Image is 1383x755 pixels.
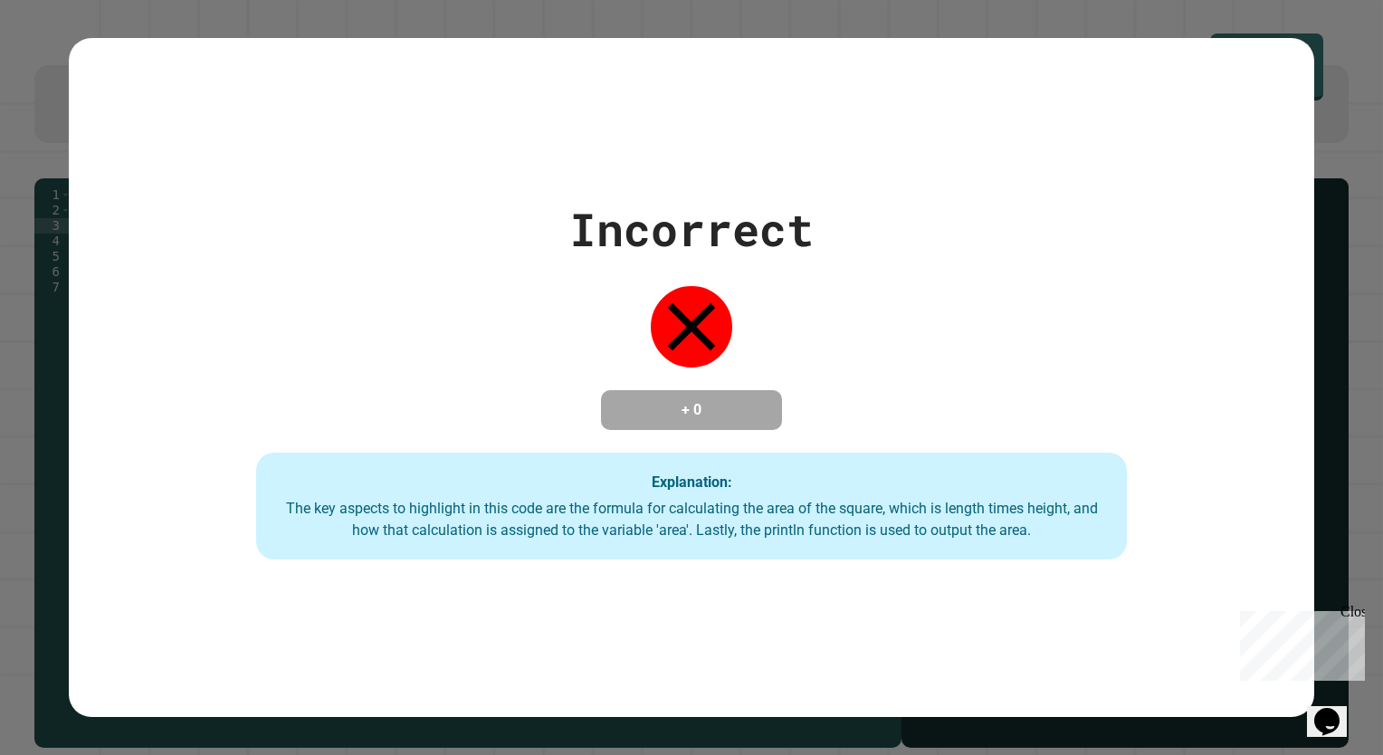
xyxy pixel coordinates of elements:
[652,473,732,491] strong: Explanation:
[1233,604,1365,681] iframe: chat widget
[619,399,764,421] h4: + 0
[274,498,1110,541] div: The key aspects to highlight in this code are the formula for calculating the area of the square,...
[7,7,125,115] div: Chat with us now!Close
[569,196,814,263] div: Incorrect
[1307,683,1365,737] iframe: chat widget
